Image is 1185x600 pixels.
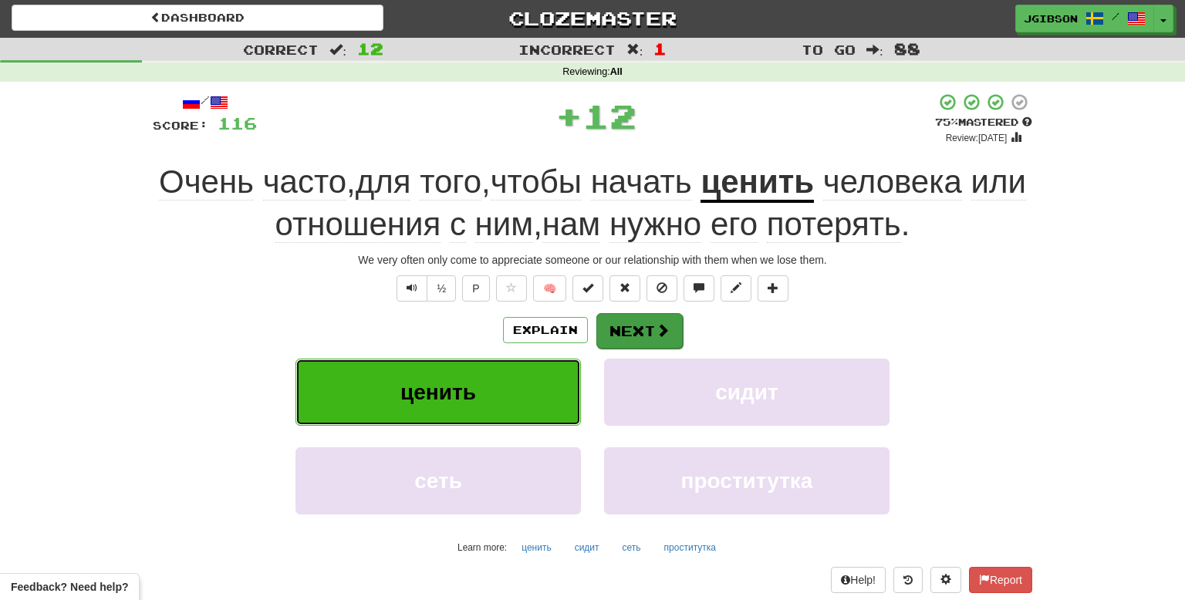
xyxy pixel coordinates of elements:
span: чтобы [491,163,582,201]
span: его [711,206,758,243]
button: сеть [614,536,650,559]
span: проститутка [681,469,813,493]
button: Round history (alt+y) [893,567,923,593]
button: Edit sentence (alt+d) [721,275,751,302]
span: jgibson [1024,12,1078,25]
span: 88 [894,39,920,58]
button: 🧠 [533,275,566,302]
button: Reset to 0% Mastered (alt+r) [609,275,640,302]
span: Open feedback widget [11,579,128,595]
small: Learn more: [457,542,507,553]
small: Review: [DATE] [946,133,1008,143]
button: Favorite sentence (alt+f) [496,275,527,302]
button: Set this sentence to 100% Mastered (alt+m) [572,275,603,302]
button: ½ [427,275,456,302]
button: Help! [831,567,886,593]
button: сидит [604,359,890,426]
span: часто [263,163,346,201]
span: нужно [609,206,701,243]
span: или [971,163,1026,201]
span: 12 [582,96,636,135]
span: : [329,43,346,56]
button: Report [969,567,1032,593]
span: : [866,43,883,56]
button: сидит [566,536,608,559]
button: проститутка [604,447,890,514]
span: Очень [159,163,254,201]
span: 1 [653,39,667,58]
span: , , [159,163,701,200]
span: 116 [218,113,257,133]
u: ценить [701,163,814,203]
button: сеть [295,447,581,514]
span: Score: [153,119,208,132]
div: Mastered [935,116,1032,130]
span: To go [802,42,856,57]
button: ценить [295,359,581,426]
span: потерять [767,206,901,243]
div: / [153,93,257,112]
span: Incorrect [518,42,616,57]
a: Dashboard [12,5,383,31]
span: 12 [357,39,383,58]
div: We very often only come to appreciate someone or our relationship with them when we lose them. [153,252,1032,268]
span: начать [591,163,692,201]
span: 75 % [935,116,958,128]
span: с [450,206,466,243]
a: Clozemaster [407,5,778,32]
span: нам [542,206,600,243]
button: Play sentence audio (ctl+space) [397,275,427,302]
button: Explain [503,317,588,343]
span: сидит [715,380,778,404]
span: / [1112,11,1119,22]
button: Ignore sentence (alt+i) [647,275,677,302]
span: + [555,93,582,139]
span: : [626,43,643,56]
strong: All [610,66,623,77]
span: того [420,163,481,201]
button: Next [596,313,683,349]
span: Correct [243,42,319,57]
span: человека [823,163,962,201]
span: ценить [400,380,476,404]
span: , . [275,163,1026,243]
a: jgibson / [1015,5,1154,32]
button: Discuss sentence (alt+u) [684,275,714,302]
button: проститутка [656,536,724,559]
span: отношения [275,206,441,243]
span: ним [475,206,534,243]
span: для [356,163,411,201]
div: Text-to-speech controls [393,275,456,302]
button: P [462,275,489,302]
button: ценить [513,536,560,559]
button: Add to collection (alt+a) [758,275,788,302]
span: сеть [414,469,462,493]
